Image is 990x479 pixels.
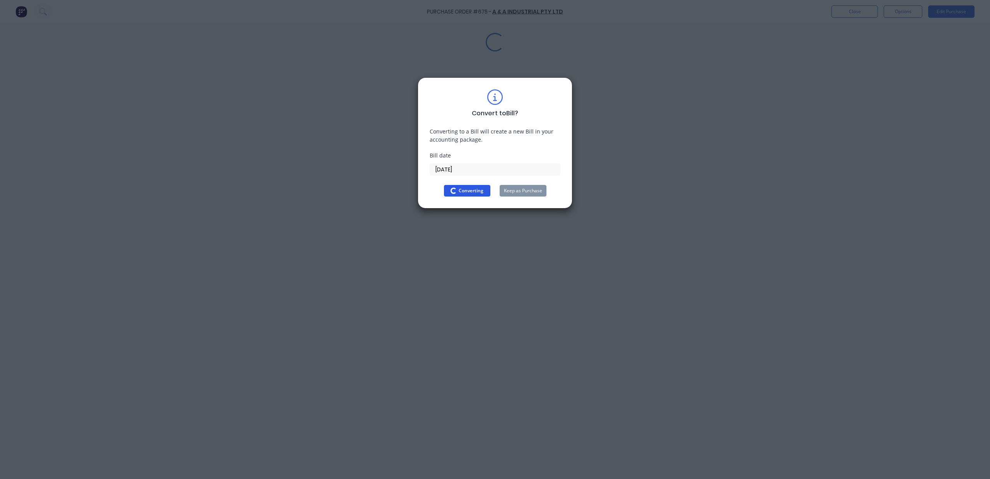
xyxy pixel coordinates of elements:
button: Converting [444,185,490,197]
div: Converting to a Bill will create a new Bill in your accounting package. [430,127,560,144]
div: Convert to Bill ? [472,109,518,118]
span: Converting [459,187,483,194]
div: Bill date [430,151,560,159]
button: Keep as Purchase [500,185,546,197]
